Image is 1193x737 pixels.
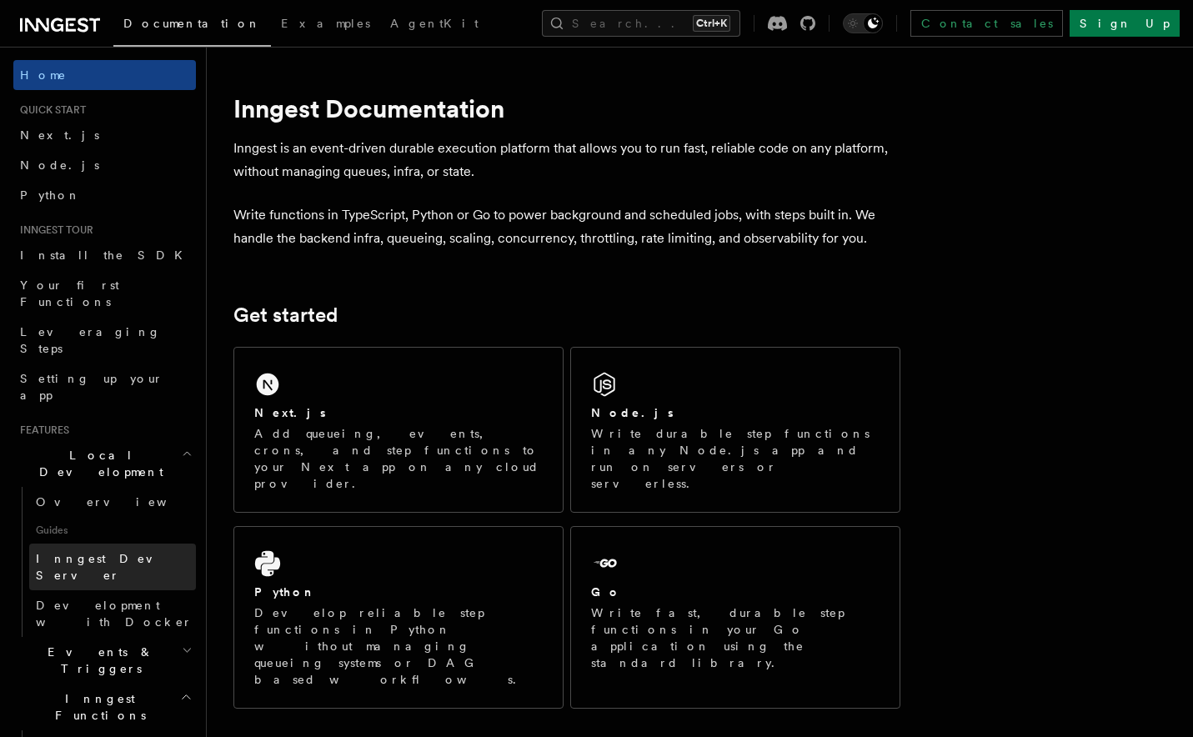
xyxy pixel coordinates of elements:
[254,604,543,688] p: Develop reliable step functions in Python without managing queueing systems or DAG based workflows.
[29,544,196,590] a: Inngest Dev Server
[570,347,900,513] a: Node.jsWrite durable step functions in any Node.js app and run on servers or serverless.
[254,404,326,421] h2: Next.js
[20,372,163,402] span: Setting up your app
[13,60,196,90] a: Home
[910,10,1063,37] a: Contact sales
[20,188,81,202] span: Python
[380,5,489,45] a: AgentKit
[36,552,178,582] span: Inngest Dev Server
[29,590,196,637] a: Development with Docker
[13,240,196,270] a: Install the SDK
[13,690,180,724] span: Inngest Functions
[13,103,86,117] span: Quick start
[13,150,196,180] a: Node.js
[542,10,740,37] button: Search...Ctrl+K
[843,13,883,33] button: Toggle dark mode
[20,158,99,172] span: Node.js
[20,128,99,142] span: Next.js
[36,599,193,629] span: Development with Docker
[281,17,370,30] span: Examples
[29,487,196,517] a: Overview
[390,17,479,30] span: AgentKit
[13,637,196,684] button: Events & Triggers
[13,447,182,480] span: Local Development
[13,317,196,363] a: Leveraging Steps
[13,270,196,317] a: Your first Functions
[591,604,880,671] p: Write fast, durable step functions in your Go application using the standard library.
[1070,10,1180,37] a: Sign Up
[233,303,338,327] a: Get started
[233,347,564,513] a: Next.jsAdd queueing, events, crons, and step functions to your Next app on any cloud provider.
[20,67,67,83] span: Home
[233,203,900,250] p: Write functions in TypeScript, Python or Go to power background and scheduled jobs, with steps bu...
[20,248,193,262] span: Install the SDK
[13,424,69,437] span: Features
[29,517,196,544] span: Guides
[13,684,196,730] button: Inngest Functions
[13,180,196,210] a: Python
[233,93,900,123] h1: Inngest Documentation
[271,5,380,45] a: Examples
[113,5,271,47] a: Documentation
[233,526,564,709] a: PythonDevelop reliable step functions in Python without managing queueing systems or DAG based wo...
[693,15,730,32] kbd: Ctrl+K
[254,425,543,492] p: Add queueing, events, crons, and step functions to your Next app on any cloud provider.
[13,440,196,487] button: Local Development
[20,278,119,308] span: Your first Functions
[233,137,900,183] p: Inngest is an event-driven durable execution platform that allows you to run fast, reliable code ...
[13,644,182,677] span: Events & Triggers
[13,223,93,237] span: Inngest tour
[254,584,316,600] h2: Python
[570,526,900,709] a: GoWrite fast, durable step functions in your Go application using the standard library.
[13,120,196,150] a: Next.js
[591,425,880,492] p: Write durable step functions in any Node.js app and run on servers or serverless.
[591,584,621,600] h2: Go
[13,487,196,637] div: Local Development
[123,17,261,30] span: Documentation
[591,404,674,421] h2: Node.js
[20,325,161,355] span: Leveraging Steps
[13,363,196,410] a: Setting up your app
[36,495,208,509] span: Overview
